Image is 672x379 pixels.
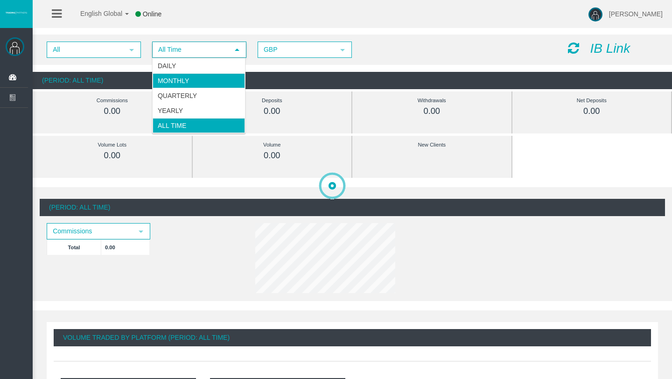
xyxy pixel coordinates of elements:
span: select [339,46,346,54]
td: 0.00 [101,239,150,255]
span: [PERSON_NAME] [609,10,663,18]
span: English Global [68,10,122,17]
div: (Period: All Time) [40,199,665,216]
span: Online [143,10,161,18]
span: GBP [259,42,334,57]
div: Volume [214,140,331,150]
div: Net Deposits [533,95,651,106]
div: Volume Traded By Platform (Period: All Time) [54,329,651,346]
li: Yearly [153,103,245,118]
div: Commissions [54,95,171,106]
img: user-image [588,7,602,21]
li: All Time [153,118,245,133]
i: Reload Dashboard [568,42,579,55]
li: Monthly [153,73,245,88]
span: select [128,46,135,54]
i: IB Link [590,41,630,56]
div: New Clients [373,140,490,150]
div: Deposits [214,95,331,106]
div: 0.00 [214,150,331,161]
span: All [48,42,123,57]
div: 0.00 [54,106,171,117]
span: Commissions [48,224,133,239]
div: 0.00 [533,106,651,117]
div: (Period: All Time) [33,72,672,89]
div: 0.00 [214,106,331,117]
li: Quarterly [153,88,245,103]
div: Withdrawals [373,95,490,106]
img: logo.svg [5,11,28,14]
span: select [137,228,145,235]
span: select [233,46,241,54]
div: 0.00 [373,106,490,117]
div: 0.00 [54,150,171,161]
li: Daily [153,58,245,73]
div: Volume Lots [54,140,171,150]
span: All Time [153,42,229,57]
td: Total [47,239,101,255]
